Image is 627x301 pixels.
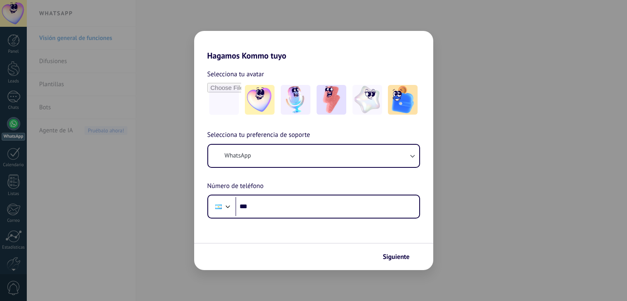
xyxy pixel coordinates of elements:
[207,130,310,141] span: Selecciona tu preferencia de soporte
[207,181,264,192] span: Número de teléfono
[225,152,251,160] span: WhatsApp
[208,145,419,167] button: WhatsApp
[281,85,310,115] img: -2.jpeg
[383,254,410,260] span: Siguiente
[194,31,433,61] h2: Hagamos Kommo tuyo
[317,85,346,115] img: -3.jpeg
[379,250,421,264] button: Siguiente
[352,85,382,115] img: -4.jpeg
[211,198,226,215] div: Argentina: + 54
[207,69,264,80] span: Selecciona tu avatar
[245,85,275,115] img: -1.jpeg
[388,85,418,115] img: -5.jpeg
